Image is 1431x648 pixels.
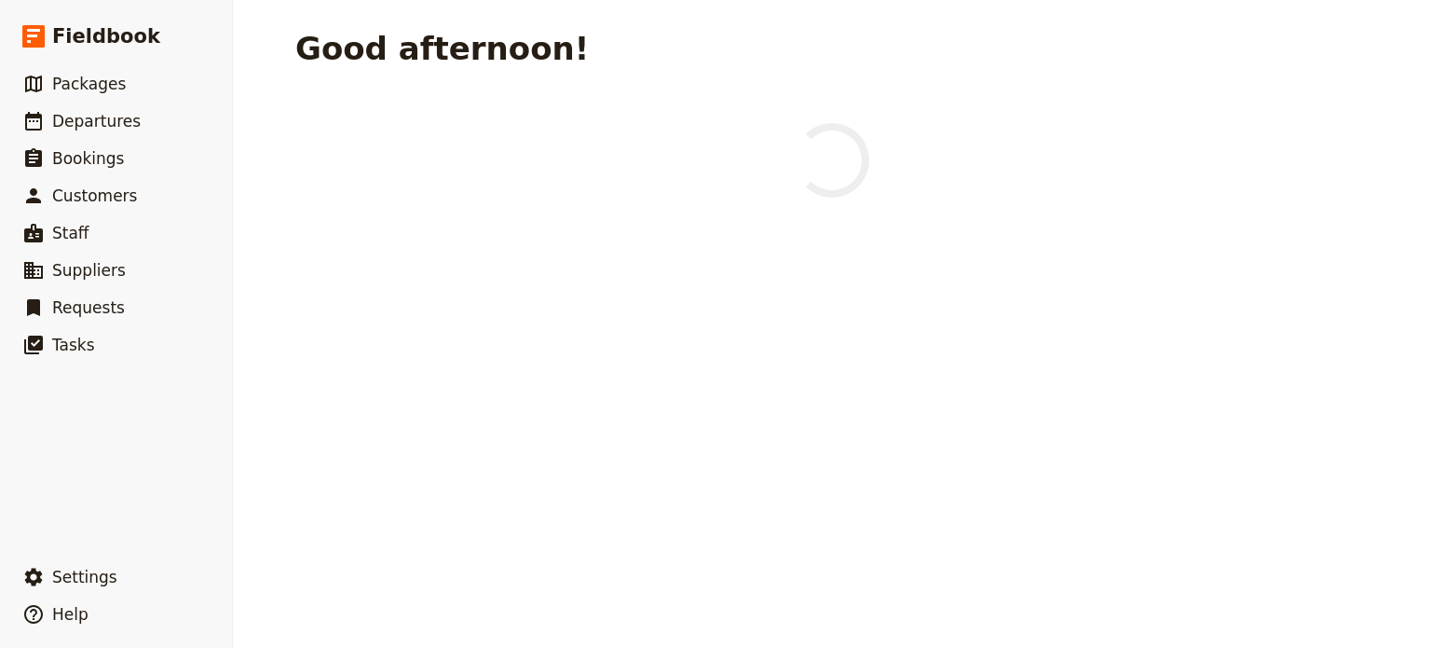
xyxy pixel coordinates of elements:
span: Help [52,605,89,624]
span: Tasks [52,336,95,354]
h1: Good afternoon! [295,30,589,67]
span: Customers [52,186,137,205]
span: Fieldbook [52,22,160,50]
span: Departures [52,112,141,131]
span: Settings [52,568,117,586]
span: Suppliers [52,261,126,280]
span: Bookings [52,149,124,168]
span: Requests [52,298,125,317]
span: Packages [52,75,126,93]
span: Staff [52,224,89,242]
